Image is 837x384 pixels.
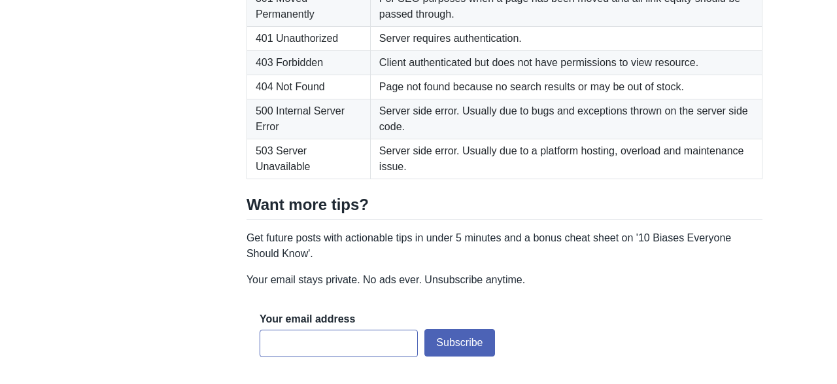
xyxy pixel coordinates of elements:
td: 404 Not Found [247,75,370,99]
td: Page not found because no search results or may be out of stock. [370,75,762,99]
td: Server requires authentication. [370,27,762,51]
td: Client authenticated but does not have permissions to view resource. [370,51,762,75]
td: Server side error. Usually due to bugs and exceptions thrown on the server side code. [370,99,762,139]
td: 500 Internal Server Error [247,99,370,139]
p: Get future posts with actionable tips in under 5 minutes and a bonus cheat sheet on '10 Biases Ev... [247,230,762,262]
td: 503 Server Unavailable [247,139,370,179]
button: Subscribe [424,329,495,357]
td: 401 Unauthorized [247,27,370,51]
h2: Want more tips? [247,195,762,220]
p: Your email stays private. No ads ever. Unsubscribe anytime. [247,272,762,288]
td: 403 Forbidden [247,51,370,75]
td: Server side error. Usually due to a platform hosting, overload and maintenance issue. [370,139,762,179]
label: Your email address [260,312,355,326]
